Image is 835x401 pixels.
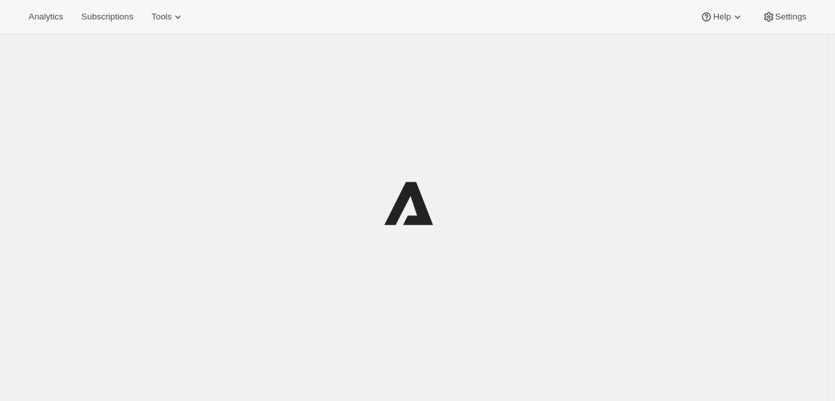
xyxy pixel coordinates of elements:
[754,8,814,26] button: Settings
[143,8,192,26] button: Tools
[21,8,71,26] button: Analytics
[29,12,63,22] span: Analytics
[151,12,171,22] span: Tools
[73,8,141,26] button: Subscriptions
[692,8,751,26] button: Help
[713,12,730,22] span: Help
[81,12,133,22] span: Subscriptions
[775,12,806,22] span: Settings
